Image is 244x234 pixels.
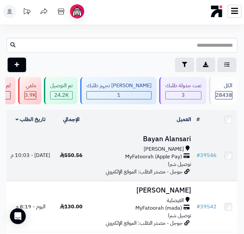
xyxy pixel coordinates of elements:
div: 24164 [51,91,72,99]
div: [PERSON_NAME] تجهيز طلبك [87,82,152,90]
a: تحديثات المنصة [18,5,35,20]
a: الإجمالي [63,116,80,123]
div: تمت جدولة طلبك [165,82,201,90]
a: [PERSON_NAME] تجهيز طلبك 1 [79,77,158,104]
a: #39542 [196,203,217,211]
span: اليوم - 8:19 م [16,203,46,211]
img: ai-face.png [71,6,83,17]
div: تم التوصيل [50,82,73,90]
a: تم التوصيل 24.2K [43,77,79,104]
span: 550.56 [60,151,83,159]
h3: Bayan Alansari [90,135,191,143]
span: 1 [87,91,151,99]
span: 3.9K [25,91,36,99]
span: # [196,203,200,211]
a: العميل [177,116,191,123]
img: logo-mobile.png [211,4,223,19]
div: ملغي [24,82,36,90]
span: # [196,151,200,159]
span: 3 [166,91,201,99]
div: Open Intercom Messenger [10,208,26,224]
a: # [196,116,200,123]
span: الفيصلية [167,197,184,204]
span: توصيل شبرا [168,212,191,220]
span: MyFatoorah (mada) [135,204,182,212]
a: تمت جدولة طلبك 3 [158,77,208,104]
span: [PERSON_NAME] [144,145,184,153]
a: الكل28438 [208,77,239,104]
span: جوجل - مصدر الطلب: الموقع الإلكتروني [106,219,183,227]
a: تاريخ الطلب [16,116,46,123]
h3: [PERSON_NAME] [90,187,191,194]
a: ملغي 3.9K [17,77,43,104]
span: 130.00 [60,203,83,211]
div: 3880 [25,91,36,99]
span: جوجل - مصدر الطلب: الموقع الإلكتروني [106,168,183,176]
span: 24.2K [51,91,72,99]
span: توصيل شبرا [168,160,191,168]
span: [DATE] - 10:03 م [11,151,50,159]
span: 28438 [216,91,232,99]
a: #39546 [196,151,217,159]
div: الكل [215,82,232,90]
span: MyFatoorah (Apple Pay) [125,153,182,161]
